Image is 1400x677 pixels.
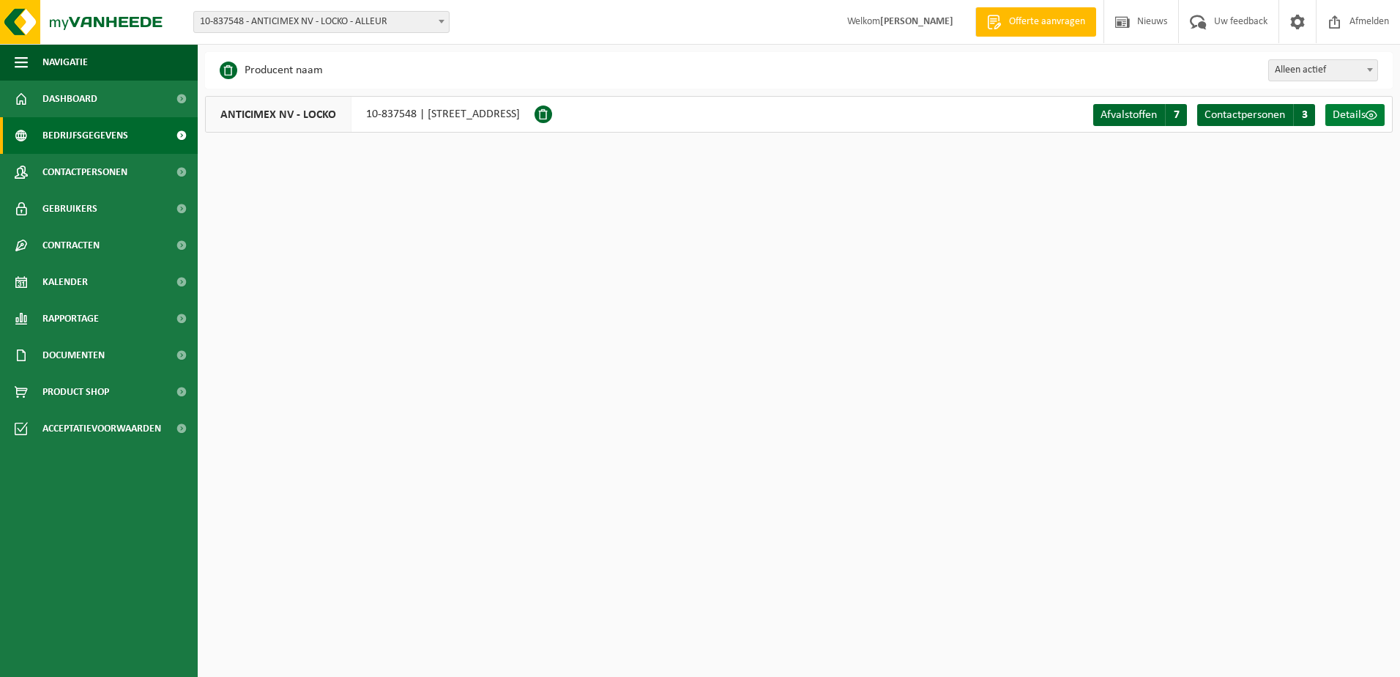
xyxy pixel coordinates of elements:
[1325,104,1385,126] a: Details
[1165,104,1187,126] span: 7
[42,44,88,81] span: Navigatie
[975,7,1096,37] a: Offerte aanvragen
[205,96,535,133] div: 10-837548 | [STREET_ADDRESS]
[1268,59,1378,81] span: Alleen actief
[1204,109,1285,121] span: Contactpersonen
[220,59,323,81] li: Producent naam
[42,154,127,190] span: Contactpersonen
[206,97,351,132] span: ANTICIMEX NV - LOCKO
[42,227,100,264] span: Contracten
[42,410,161,447] span: Acceptatievoorwaarden
[1101,109,1157,121] span: Afvalstoffen
[42,81,97,117] span: Dashboard
[1333,109,1366,121] span: Details
[42,264,88,300] span: Kalender
[194,12,449,32] span: 10-837548 - ANTICIMEX NV - LOCKO - ALLEUR
[1093,104,1187,126] a: Afvalstoffen 7
[1197,104,1315,126] a: Contactpersonen 3
[1293,104,1315,126] span: 3
[1005,15,1089,29] span: Offerte aanvragen
[42,117,128,154] span: Bedrijfsgegevens
[1269,60,1377,81] span: Alleen actief
[42,190,97,227] span: Gebruikers
[193,11,450,33] span: 10-837548 - ANTICIMEX NV - LOCKO - ALLEUR
[42,337,105,374] span: Documenten
[42,374,109,410] span: Product Shop
[42,300,99,337] span: Rapportage
[880,16,953,27] strong: [PERSON_NAME]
